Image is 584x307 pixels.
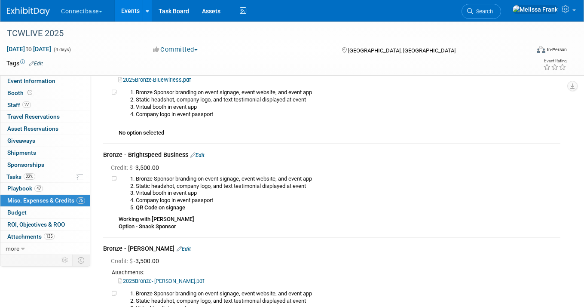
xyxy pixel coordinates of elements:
[53,47,71,52] span: (4 days)
[0,207,90,218] a: Budget
[103,269,560,276] div: Attachments:
[6,245,19,252] span: more
[118,77,191,83] a: 2025Bronze-BlueWirless.pdf
[512,5,558,14] img: Melissa Frank
[7,161,44,168] span: Sponsorships
[26,89,34,96] span: Booth not reserved yet
[7,77,55,84] span: Event Information
[118,278,204,284] a: 2025Bronze- [PERSON_NAME].pdf
[6,45,52,53] span: [DATE] [DATE]
[0,99,90,111] a: Staff27
[58,255,73,266] td: Personalize Event Tab Strip
[136,111,560,118] li: Company logo in event passport
[537,46,545,53] img: Format-Inperson.png
[4,26,519,41] div: TCWLIVE 2025
[7,7,50,16] img: ExhibitDay
[177,246,191,252] a: Edit
[7,221,65,228] span: ROI, Objectives & ROO
[0,111,90,123] a: Travel Reservations
[136,104,560,111] li: Virtual booth in event app
[0,171,90,183] a: Tasks22%
[6,59,43,68] td: Tags
[7,209,27,216] span: Budget
[7,101,31,108] span: Staff
[0,219,90,230] a: ROI, Objectives & ROO
[190,152,205,158] a: Edit
[76,197,85,204] span: 75
[103,244,560,255] div: Bronze - [PERSON_NAME]
[111,258,134,264] span: Credit: $
[111,164,134,171] span: Credit: $
[150,45,201,54] button: Committed
[29,61,43,67] a: Edit
[119,129,164,136] b: No option selected
[136,190,560,197] li: Virtual booth in event app
[119,223,176,230] b: Option - Snack Sponsor
[348,47,456,54] span: [GEOGRAPHIC_DATA], [GEOGRAPHIC_DATA]
[462,4,501,19] a: Search
[7,137,35,144] span: Giveaways
[0,231,90,243] a: Attachments135
[136,298,560,305] li: Static headshot, company logo, and text testimonial displayed at event
[111,164,162,171] span: -3,500.00
[0,195,90,206] a: Misc. Expenses & Credits75
[7,125,58,132] span: Asset Reservations
[6,173,35,180] span: Tasks
[0,123,90,135] a: Asset Reservations
[136,89,560,96] li: Bronze Sponsor branding on event signage, event website, and event app
[543,59,566,63] div: Event Rating
[0,87,90,99] a: Booth
[25,46,33,52] span: to
[484,45,567,58] div: Event Format
[136,96,560,104] li: Static headshot, company logo, and text testimonial displayed at event
[7,185,43,192] span: Playbook
[7,89,34,96] span: Booth
[7,233,55,240] span: Attachments
[136,175,560,183] li: Bronze Sponsor branding on event signage, event website, and event app
[136,290,560,298] li: Bronze Sponsor branding on event signage, event website, and event app
[0,75,90,87] a: Event Information
[136,183,560,190] li: Static headshot, company logo, and text testimonial displayed at event
[7,197,85,204] span: Misc. Expenses & Credits
[547,46,567,53] div: In-Person
[0,183,90,194] a: Playbook47
[136,197,560,204] li: Company logo in event passport
[73,255,90,266] td: Toggle Event Tabs
[7,113,60,120] span: Travel Reservations
[44,233,55,239] span: 135
[7,149,36,156] span: Shipments
[24,173,35,180] span: 22%
[0,159,90,171] a: Sponsorships
[119,216,194,222] b: Working with [PERSON_NAME]
[0,243,90,255] a: more
[111,258,162,264] span: -3,500.00
[34,185,43,192] span: 47
[0,147,90,159] a: Shipments
[103,150,560,161] div: Bronze - Brightspeed Business
[0,135,90,147] a: Giveaways
[473,8,493,15] span: Search
[136,204,185,211] b: QR Code on signage
[22,101,31,108] span: 27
